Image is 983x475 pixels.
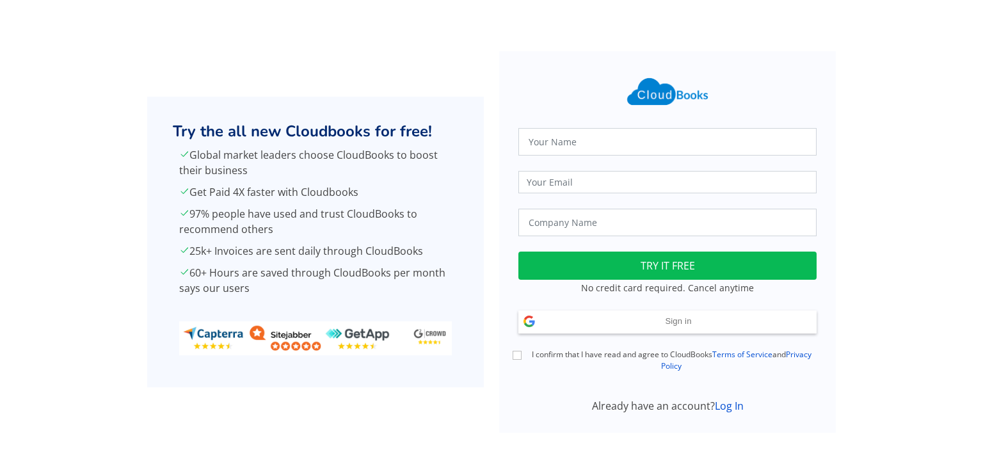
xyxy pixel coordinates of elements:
small: No credit card required. Cancel anytime [581,282,754,294]
h2: Try the all new Cloudbooks for free! [173,122,458,141]
button: TRY IT FREE [518,252,817,280]
input: Company Name [518,209,817,236]
input: Your Name [518,128,817,156]
p: 25k+ Invoices are sent daily through CloudBooks [179,243,452,259]
label: I confirm that I have read and agree to CloudBooks and [526,349,817,372]
img: ratings_banner.png [179,321,452,355]
p: Get Paid 4X faster with Cloudbooks [179,184,452,200]
input: Your Email [518,171,817,193]
a: Privacy Policy [661,349,811,371]
div: Already have an account? [511,398,824,414]
span: Sign in [665,316,691,326]
a: Log In [715,399,744,413]
p: Global market leaders choose CloudBooks to boost their business [179,147,452,178]
a: Terms of Service [712,349,772,360]
img: Cloudbooks Logo [619,70,715,113]
p: 60+ Hours are saved through CloudBooks per month says our users [179,265,452,296]
p: 97% people have used and trust CloudBooks to recommend others [179,206,452,237]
